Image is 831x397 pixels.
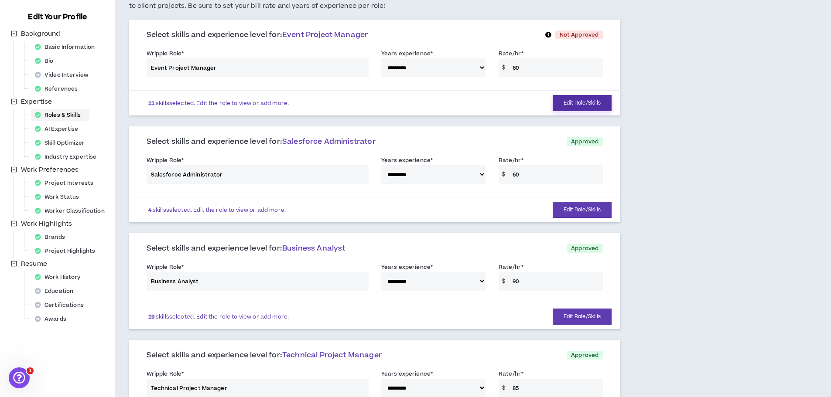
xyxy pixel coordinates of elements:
div: Project Highlights [31,245,104,257]
p: skills selected. Edit the role to view or add more. [148,100,289,107]
span: Select skills and experience level for: [147,136,376,147]
div: Awards [31,313,75,325]
div: OK I have many years of Event Project Manager. I have contracts and social media page to prove th... [31,59,168,146]
span: Event Project Manager [282,30,368,40]
button: go back [6,3,22,20]
p: skills selected. Edit the role to view or add more. [148,313,289,320]
span: minus-square [11,221,17,227]
div: [DATE] [7,47,168,59]
h3: Edit Your Profile [24,12,90,22]
span: Salesforce Administrator [282,136,376,147]
button: Edit Role/Skills [553,202,612,218]
div: Bio [31,55,62,67]
div: Thanks! [14,27,136,35]
span: minus-square [11,31,17,37]
button: Emoji picker [27,285,34,292]
span: Work Preferences [19,165,80,175]
button: Edit Role/Skills [553,95,612,111]
h1: Gabriella [42,4,73,11]
span: Expertise [19,97,54,107]
textarea: Message… [7,267,167,282]
span: Business Analyst [282,243,345,254]
b: 19 [148,313,154,321]
span: Work Preferences [21,165,79,174]
div: Gabriella says… [7,153,168,302]
p: Not Approved [555,31,603,39]
button: Edit Role/Skills [553,309,612,325]
div: Industry Expertise [31,151,105,163]
p: Approved [567,244,603,253]
div: Worker Classification [31,205,113,217]
span: Resume [19,259,49,269]
div: AI Expertise [31,123,87,135]
div: Hi [PERSON_NAME], thanks for your note. Based on the resume we have, your expertise appears to be... [14,158,136,278]
p: Active 30m ago [42,11,87,20]
button: Upload attachment [14,285,21,292]
div: Keeya says… [7,59,168,153]
div: Education [31,285,82,297]
span: Select skills and experience level for: [147,243,345,254]
div: Certifications [31,299,92,311]
button: Home [137,3,153,20]
p: Approved [567,137,603,146]
button: Send a message… [150,282,164,296]
div: Brands [31,231,74,243]
span: minus-square [11,166,17,173]
div: Basic Information [31,41,103,53]
span: Expertise [21,97,52,106]
button: Start recording [55,285,62,292]
div: Work Status [31,191,88,203]
div: Roles & Skills [31,109,89,121]
div: Hi [PERSON_NAME], thanks for your note. Based on the resume we have, your expertise appears to be... [7,153,143,283]
span: Work Highlights [21,219,72,228]
span: minus-square [11,261,17,267]
span: Background [19,29,62,39]
span: Work Highlights [19,219,74,229]
button: Gif picker [41,285,48,292]
div: OK I have many years of Event Project Manager. I have contracts and social media page to prove th... [38,64,161,141]
b: 4 [148,206,151,214]
div: Skill Optimizer [31,137,93,149]
span: 1 [27,367,34,374]
span: Resume [21,259,47,268]
span: Background [21,29,60,38]
div: Work History [31,271,89,283]
iframe: Intercom live chat [9,367,30,388]
span: minus-square [11,98,17,105]
p: Approved [567,351,603,360]
span: Technical Project Manager [282,350,382,360]
div: Video Interview [31,69,97,81]
div: References [31,83,86,95]
span: Select skills and experience level for: [147,350,382,360]
p: skills selected. Edit the role to view or add more. [148,207,286,214]
div: Project Interests [31,177,102,189]
div: Close [153,3,169,19]
b: 11 [148,99,154,107]
span: Select skills and experience level for: [147,30,368,40]
div: Profile image for Gabriella [25,5,39,19]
